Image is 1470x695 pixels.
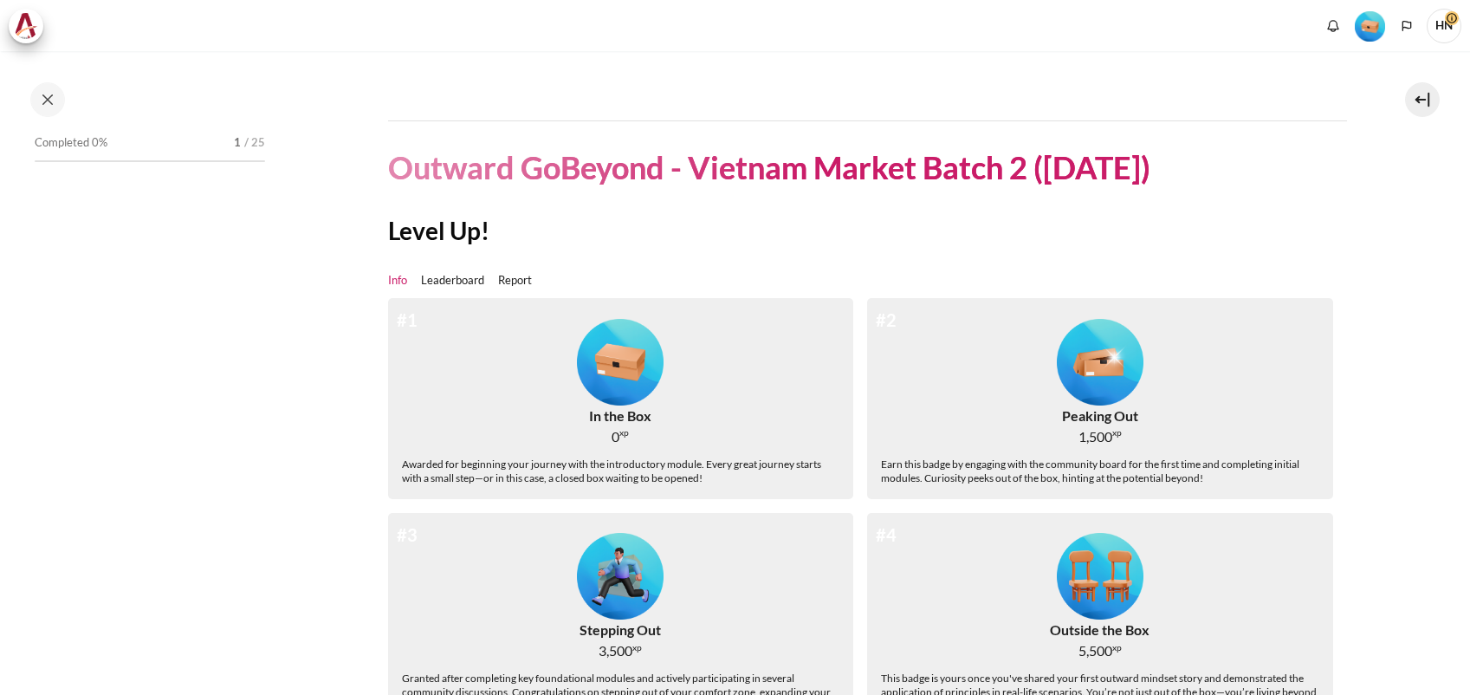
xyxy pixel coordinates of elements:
div: Stepping Out [580,620,661,640]
span: 1,500 [1078,426,1112,447]
div: #3 [397,522,418,548]
img: Architeck [14,13,38,39]
a: Level #1 [1348,10,1392,42]
a: Completed 0% 1 / 25 [35,131,265,179]
div: Outside the Box [1050,620,1149,640]
a: Architeck Architeck [9,9,52,43]
span: HN [1427,9,1461,43]
img: Level #1 [1355,11,1385,42]
span: xp [1112,430,1122,436]
div: Awarded for beginning your journey with the introductory module. Every great journey starts with ... [402,458,840,485]
img: Level #2 [1057,319,1143,406]
h1: Outward GoBeyond - Vietnam Market Batch 2 ([DATE]) [388,147,1150,188]
a: Report [498,272,532,289]
span: 0 [612,426,619,447]
span: 5,500 [1078,640,1112,661]
div: In the Box [589,406,651,426]
div: Level #2 [1057,312,1143,406]
div: Level #4 [1057,527,1143,620]
span: xp [632,645,642,651]
div: Peaking Out [1062,406,1138,426]
h2: Level Up! [388,215,1347,246]
div: Level #3 [577,527,664,620]
div: #1 [397,307,418,333]
span: xp [619,430,629,436]
span: Completed 0% [35,134,107,152]
a: User menu [1427,9,1461,43]
div: #2 [876,307,897,333]
span: / 25 [244,134,265,152]
span: xp [1112,645,1122,651]
span: 1 [234,134,241,152]
div: #4 [876,522,897,548]
div: Level #1 [577,312,664,406]
a: Info [388,272,407,289]
div: Show notification window with no new notifications [1320,13,1346,39]
img: Level #4 [1057,533,1143,620]
div: Earn this badge by engaging with the community board for the first time and completing initial mo... [881,458,1319,485]
span: 3,500 [599,640,632,661]
button: Languages [1394,13,1420,39]
div: Level #1 [1355,10,1385,42]
img: Level #3 [577,533,664,620]
a: Leaderboard [421,272,484,289]
img: Level #1 [577,319,664,406]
